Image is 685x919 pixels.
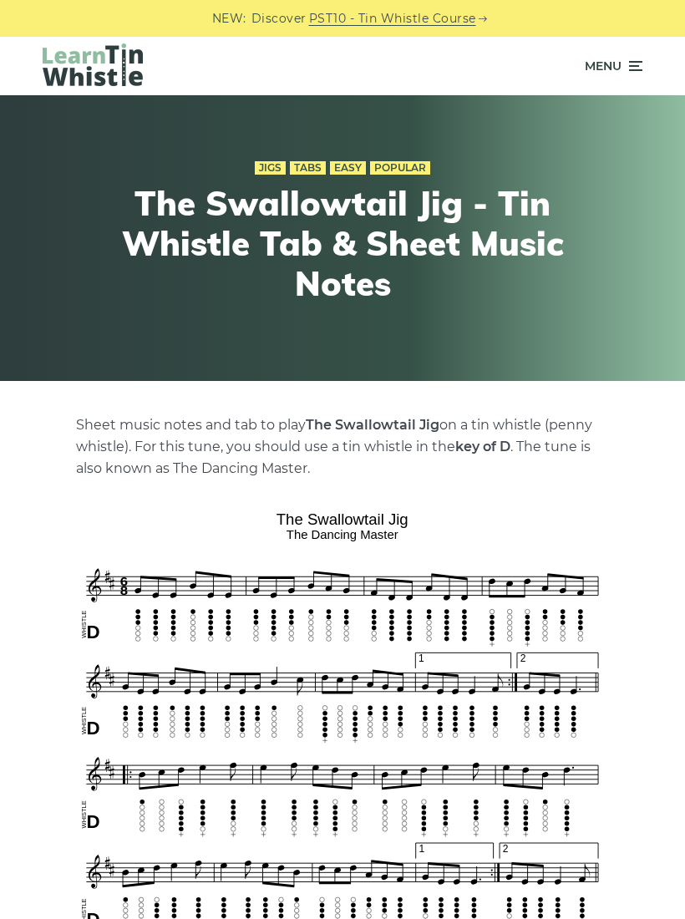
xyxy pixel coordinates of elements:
[76,414,609,480] p: Sheet music notes and tab to play on a tin whistle (penny whistle). For this tune, you should use...
[290,161,326,175] a: Tabs
[255,161,286,175] a: Jigs
[455,439,510,454] strong: key of D
[585,45,622,87] span: Menu
[117,183,568,303] h1: The Swallowtail Jig - Tin Whistle Tab & Sheet Music Notes
[306,417,439,433] strong: The Swallowtail Jig
[370,161,430,175] a: Popular
[330,161,366,175] a: Easy
[43,43,143,86] img: LearnTinWhistle.com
